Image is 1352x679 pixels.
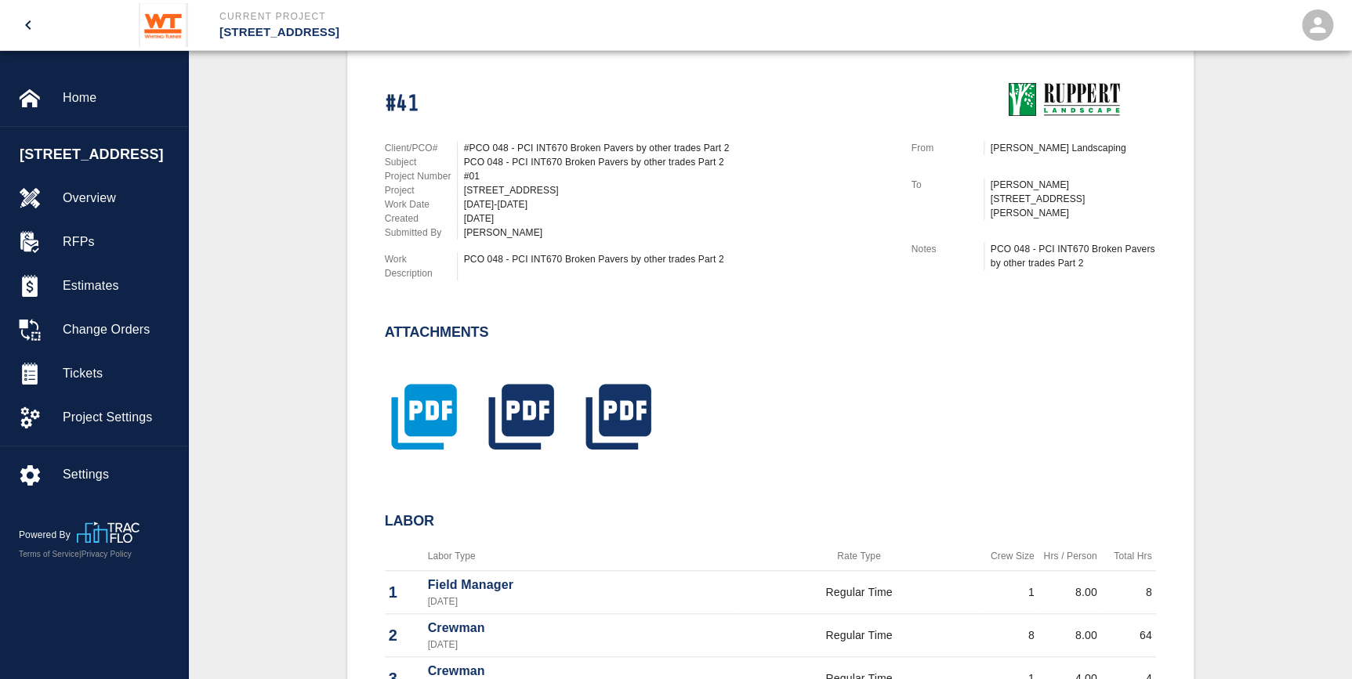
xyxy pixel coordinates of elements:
span: Project Settings [63,408,175,427]
div: [DATE] [464,211,893,226]
img: Ruppert Landscaping [990,78,1130,122]
p: [PERSON_NAME] [991,178,1156,192]
p: Powered By [19,528,77,542]
p: Work Date [385,197,457,211]
div: PCO 048 - PCI INT670 Broken Pavers by other trades Part 2 [464,155,893,169]
a: Privacy Policy [82,550,132,558]
span: [STREET_ADDRESS] [20,144,179,165]
p: Submitted By [385,226,457,240]
p: Project [385,183,457,197]
p: [PERSON_NAME] Landscaping [991,141,1156,155]
h2: Attachments [385,324,489,341]
th: Total Hrs [1101,542,1156,571]
p: Field Manager [428,576,731,594]
p: Work Description [385,252,457,280]
span: Overview [63,189,175,208]
span: | [79,550,82,558]
span: Estimates [63,276,175,295]
div: [DATE]-[DATE] [464,197,893,211]
span: Home [63,88,175,107]
td: 8 [984,614,1038,657]
a: Terms of Service [19,550,79,558]
div: #01 [464,169,893,183]
td: Regular Time [734,571,983,614]
img: TracFlo [77,522,140,543]
td: Regular Time [734,614,983,657]
td: 8.00 [1038,571,1101,614]
div: [PERSON_NAME] [464,226,893,240]
p: [STREET_ADDRESS][PERSON_NAME] [991,192,1156,220]
img: Whiting-Turner [139,3,188,47]
p: 1 [389,580,420,604]
div: [STREET_ADDRESS] [464,183,893,197]
p: [DATE] [428,594,731,609]
td: 8 [1101,571,1156,614]
div: #PCO 048 - PCI INT670 Broken Pavers by other trades Part 2 [464,141,893,155]
td: 1 [984,571,1038,614]
th: Labor Type [424,542,735,571]
p: 2 [389,623,420,647]
th: Rate Type [734,542,983,571]
span: Change Orders [63,320,175,339]
h2: Labor [385,513,1156,530]
span: RFPs [63,233,175,251]
p: [DATE] [428,637,731,652]
iframe: Chat Widget [1274,604,1352,679]
h1: #41 [385,91,893,118]
p: Project Number [385,169,457,183]
td: 64 [1101,614,1156,657]
p: Client/PCO# [385,141,457,155]
div: PCO 048 - PCI INT670 Broken Pavers by other trades Part 2 [464,252,893,266]
p: From [912,141,984,155]
p: Current Project [219,9,761,23]
p: To [912,178,984,192]
th: Crew Size [984,542,1038,571]
p: Created [385,211,457,226]
span: Tickets [63,364,175,383]
span: Settings [63,465,175,484]
p: Subject [385,155,457,169]
button: open drawer [9,6,47,44]
p: Crewman [428,619,731,637]
p: [STREET_ADDRESS] [219,23,761,42]
td: 8.00 [1038,614,1101,657]
div: PCO 048 - PCI INT670 Broken Pavers by other trades Part 2 [991,242,1156,270]
p: Notes [912,242,984,256]
th: Hrs / Person [1038,542,1101,571]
